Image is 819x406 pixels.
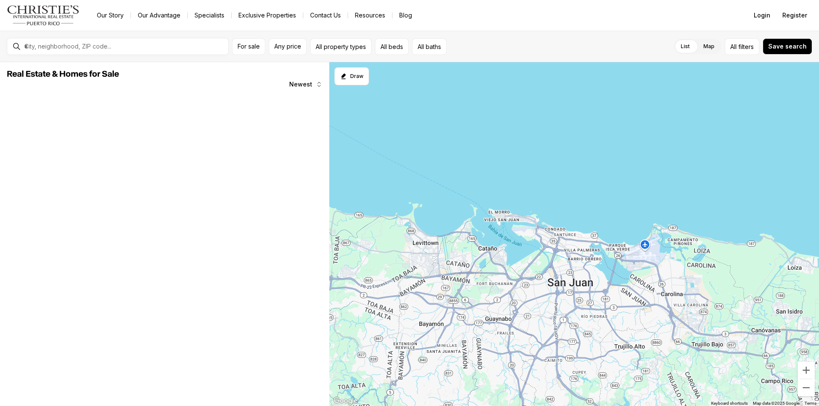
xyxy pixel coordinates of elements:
[274,43,301,50] span: Any price
[348,9,392,21] a: Resources
[777,7,812,24] button: Register
[749,7,775,24] button: Login
[697,39,721,54] label: Map
[131,9,187,21] a: Our Advantage
[392,9,419,21] a: Blog
[188,9,231,21] a: Specialists
[269,38,307,55] button: Any price
[238,43,260,50] span: For sale
[763,38,812,55] button: Save search
[725,38,759,55] button: Allfilters
[738,42,754,51] span: filters
[7,70,119,78] span: Real Estate & Homes for Sale
[674,39,697,54] label: List
[754,12,770,19] span: Login
[730,42,737,51] span: All
[232,38,265,55] button: For sale
[310,38,372,55] button: All property types
[284,76,328,93] button: Newest
[90,9,131,21] a: Our Story
[289,81,312,88] span: Newest
[412,38,447,55] button: All baths
[782,12,807,19] span: Register
[7,5,80,26] img: logo
[375,38,409,55] button: All beds
[232,9,303,21] a: Exclusive Properties
[303,9,348,21] button: Contact Us
[768,43,807,50] span: Save search
[334,67,369,85] button: Start drawing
